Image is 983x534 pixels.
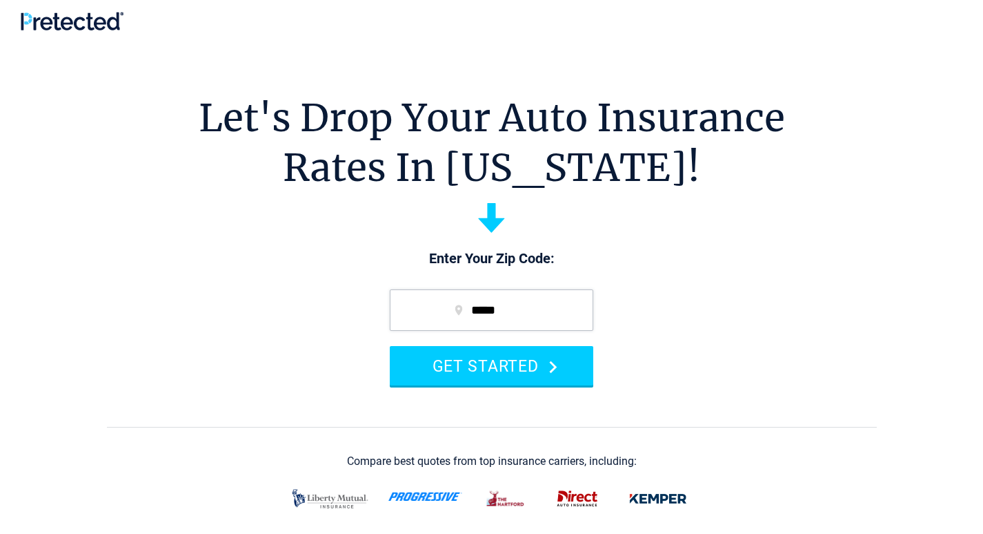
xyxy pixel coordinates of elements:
button: GET STARTED [390,346,593,385]
img: direct [550,484,605,513]
img: liberty [288,482,372,515]
h1: Let's Drop Your Auto Insurance Rates In [US_STATE]! [199,93,785,193]
img: progressive [388,492,462,502]
img: Pretected Logo [21,12,123,30]
div: Compare best quotes from top insurance carriers, including: [347,455,637,468]
p: Enter Your Zip Code: [376,249,607,269]
img: thehartford [479,484,533,513]
img: kemper [622,484,695,513]
input: zip code [390,289,593,331]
